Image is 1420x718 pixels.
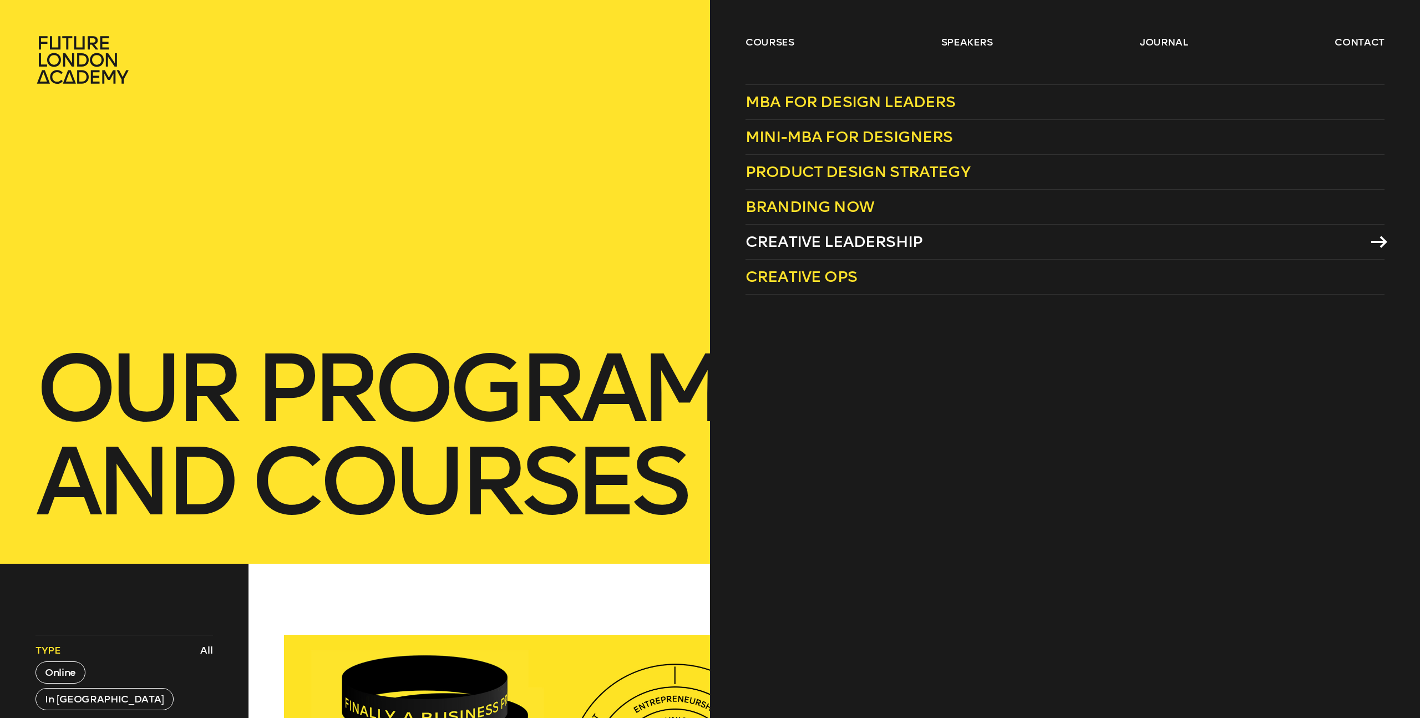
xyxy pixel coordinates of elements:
[745,267,857,286] span: Creative Ops
[745,198,874,216] span: Branding Now
[745,260,1384,295] a: Creative Ops
[745,225,1384,260] a: Creative Leadership
[745,36,794,49] a: courses
[745,163,970,181] span: Product Design Strategy
[745,128,953,146] span: Mini-MBA for Designers
[1335,36,1384,49] a: contact
[745,232,922,251] span: Creative Leadership
[745,190,1384,225] a: Branding Now
[745,84,1384,120] a: MBA for Design Leaders
[941,36,993,49] a: speakers
[745,155,1384,190] a: Product Design Strategy
[745,93,956,111] span: MBA for Design Leaders
[745,120,1384,155] a: Mini-MBA for Designers
[1140,36,1188,49] a: journal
